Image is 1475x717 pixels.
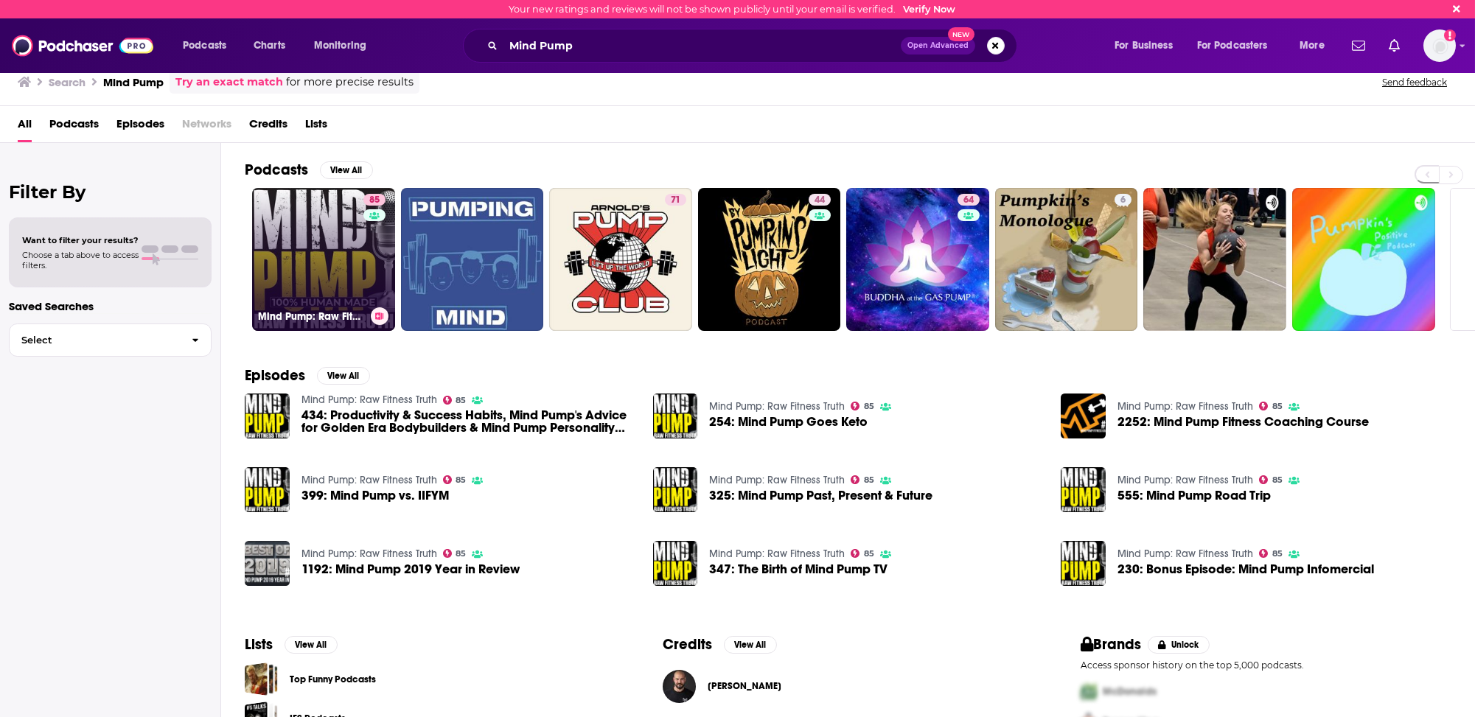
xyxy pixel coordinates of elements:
[254,35,285,56] span: Charts
[1117,563,1374,576] span: 230: Bonus Episode: Mind Pump Infomercial
[1148,636,1210,654] button: Unlock
[903,4,955,15] a: Verify Now
[286,74,414,91] span: for more precise results
[709,400,845,413] a: Mind Pump: Raw Fitness Truth
[864,550,874,557] span: 85
[708,680,781,692] span: [PERSON_NAME]
[663,635,712,654] h2: Credits
[369,193,380,208] span: 85
[249,112,287,142] a: Credits
[456,397,466,404] span: 85
[815,193,825,208] span: 44
[9,181,212,203] h2: Filter By
[1103,685,1157,698] span: McDonalds
[1300,35,1325,56] span: More
[305,112,327,142] a: Lists
[663,670,696,703] img: Adam Schafer
[116,112,164,142] a: Episodes
[301,489,449,502] a: 399: Mind Pump vs. IIFYM
[301,563,520,576] span: 1192: Mind Pump 2019 Year in Review
[653,541,698,586] img: 347: The Birth of Mind Pump TV
[172,34,245,57] button: open menu
[320,161,373,179] button: View All
[443,475,467,484] a: 85
[245,161,308,179] h2: Podcasts
[1444,29,1456,41] svg: Email not verified
[443,396,467,405] a: 85
[9,323,212,357] button: Select
[290,671,376,688] a: Top Funny Podcasts
[809,194,831,206] a: 44
[709,563,888,576] a: 347: The Birth of Mind Pump TV
[1075,676,1103,707] img: First Pro Logo
[182,112,231,142] span: Networks
[103,75,164,89] h3: Mind Pump
[1061,467,1106,512] img: 555: Mind Pump Road Trip
[549,188,692,331] a: 71
[49,112,99,142] a: Podcasts
[456,477,466,483] span: 85
[653,467,698,512] img: 325: Mind Pump Past, Present & Future
[245,541,290,586] img: 1192: Mind Pump 2019 Year in Review
[252,188,395,331] a: 85Mind Pump: Raw Fitness Truth
[244,34,294,57] a: Charts
[245,394,290,438] img: 434: Productivity & Success Habits, Mind Pump's Advice for Golden Era Bodybuilders & Mind Pump Pe...
[12,32,153,60] img: Podchaser - Follow, Share and Rate Podcasts
[285,636,338,654] button: View All
[1259,549,1283,558] a: 85
[301,548,437,560] a: Mind Pump: Raw Fitness Truth
[49,75,86,89] h3: Search
[1117,489,1271,502] a: 555: Mind Pump Road Trip
[22,235,139,245] span: Want to filter your results?
[709,416,868,428] a: 254: Mind Pump Goes Keto
[1081,635,1142,654] h2: Brands
[851,402,874,410] a: 85
[653,394,698,438] img: 254: Mind Pump Goes Keto
[258,310,365,323] h3: Mind Pump: Raw Fitness Truth
[665,194,686,206] a: 71
[1061,394,1106,438] img: 2252: Mind Pump Fitness Coaching Course
[509,4,955,15] div: Your new ratings and reviews will not be shown publicly until your email is verified.
[245,635,338,654] a: ListsView All
[317,367,370,385] button: View All
[1188,34,1289,57] button: open menu
[443,549,467,558] a: 85
[663,635,777,654] a: CreditsView All
[1061,541,1106,586] a: 230: Bonus Episode: Mind Pump Infomercial
[1117,474,1253,486] a: Mind Pump: Raw Fitness Truth
[709,548,845,560] a: Mind Pump: Raw Fitness Truth
[245,662,278,696] a: Top Funny Podcasts
[1117,416,1369,428] a: 2252: Mind Pump Fitness Coaching Course
[901,37,975,55] button: Open AdvancedNew
[22,250,139,270] span: Choose a tab above to access filters.
[245,635,273,654] h2: Lists
[18,112,32,142] span: All
[245,366,370,385] a: EpisodesView All
[1104,34,1191,57] button: open menu
[1115,35,1173,56] span: For Business
[1272,403,1283,410] span: 85
[245,366,305,385] h2: Episodes
[1120,193,1126,208] span: 6
[698,188,841,331] a: 44
[245,467,290,512] img: 399: Mind Pump vs. IIFYM
[995,188,1138,331] a: 6
[958,194,980,206] a: 64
